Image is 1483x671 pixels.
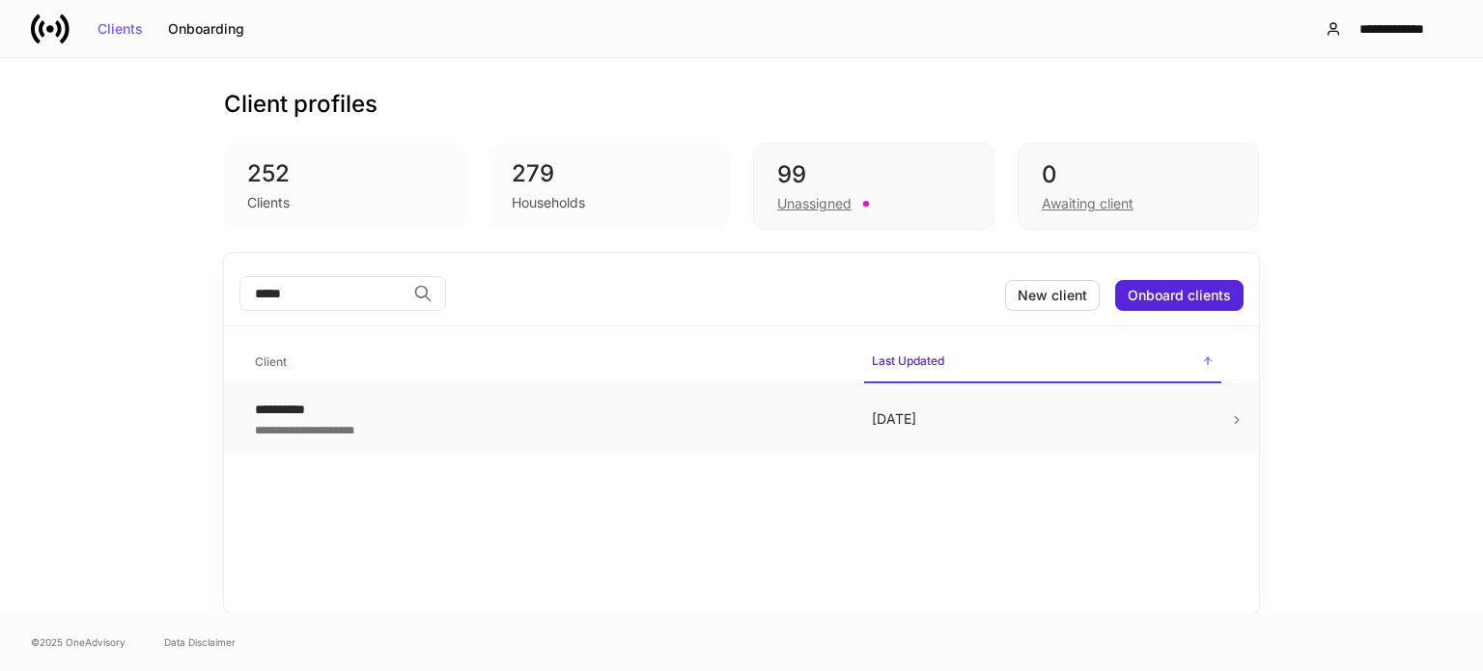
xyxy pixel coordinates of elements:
div: Onboard clients [1128,289,1231,302]
h6: Last Updated [872,351,944,370]
div: Awaiting client [1042,194,1133,213]
button: New client [1005,280,1100,311]
div: Households [512,193,585,212]
div: 252 [247,158,442,189]
span: Client [247,343,849,382]
div: 0Awaiting client [1018,143,1259,230]
div: 0 [1042,159,1235,190]
button: Clients [85,14,155,44]
button: Onboarding [155,14,257,44]
span: © 2025 OneAdvisory [31,634,126,650]
p: [DATE] [872,409,1214,429]
div: Unassigned [777,194,852,213]
div: Onboarding [168,22,244,36]
div: Clients [247,193,290,212]
a: Data Disclaimer [164,634,236,650]
div: 99 [777,159,970,190]
div: Clients [98,22,143,36]
h3: Client profiles [224,89,378,120]
div: 99Unassigned [753,143,994,230]
span: Last Updated [864,342,1221,383]
h6: Client [255,352,287,371]
div: 279 [512,158,707,189]
button: Onboard clients [1115,280,1244,311]
div: New client [1018,289,1087,302]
